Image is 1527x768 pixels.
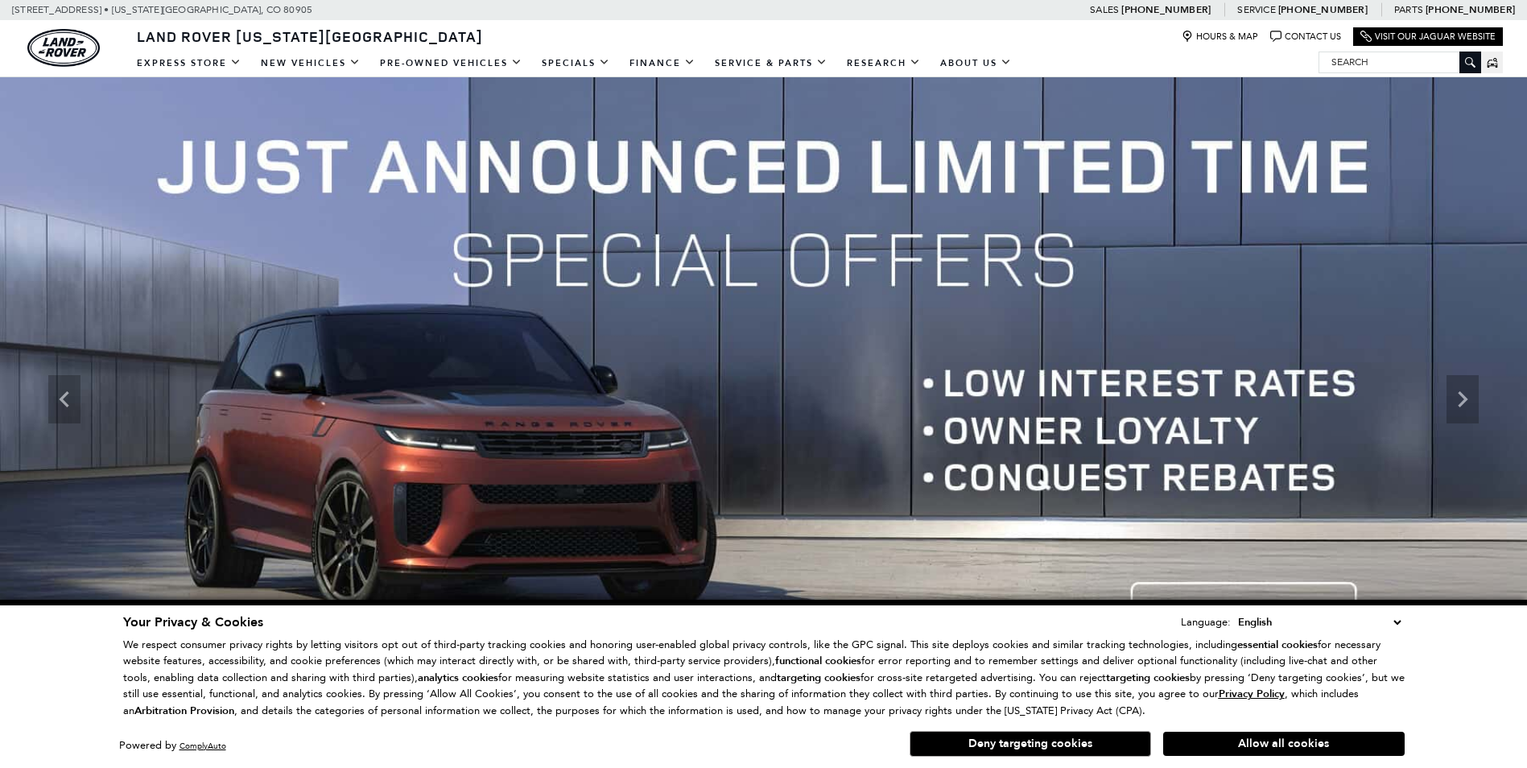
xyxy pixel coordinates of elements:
[1270,31,1341,43] a: Contact Us
[1090,4,1119,15] span: Sales
[1426,3,1515,16] a: [PHONE_NUMBER]
[27,29,100,67] img: Land Rover
[1181,617,1231,627] div: Language:
[127,49,251,77] a: EXPRESS STORE
[775,654,861,668] strong: functional cookies
[251,49,370,77] a: New Vehicles
[1219,687,1285,701] u: Privacy Policy
[370,49,532,77] a: Pre-Owned Vehicles
[1360,31,1496,43] a: Visit Our Jaguar Website
[418,671,498,685] strong: analytics cookies
[180,741,226,751] a: ComplyAuto
[777,671,860,685] strong: targeting cookies
[532,49,620,77] a: Specials
[1237,4,1275,15] span: Service
[1219,687,1285,700] a: Privacy Policy
[1106,671,1190,685] strong: targeting cookies
[1447,375,1479,423] div: Next
[1182,31,1258,43] a: Hours & Map
[1163,732,1405,756] button: Allow all cookies
[1237,638,1318,652] strong: essential cookies
[27,29,100,67] a: land-rover
[123,637,1405,720] p: We respect consumer privacy rights by letting visitors opt out of third-party tracking cookies an...
[137,27,483,46] span: Land Rover [US_STATE][GEOGRAPHIC_DATA]
[123,613,263,631] span: Your Privacy & Cookies
[910,731,1151,757] button: Deny targeting cookies
[705,49,837,77] a: Service & Parts
[1319,52,1480,72] input: Search
[48,375,80,423] div: Previous
[1278,3,1368,16] a: [PHONE_NUMBER]
[119,741,226,751] div: Powered by
[1234,613,1405,631] select: Language Select
[1394,4,1423,15] span: Parts
[12,4,312,15] a: [STREET_ADDRESS] • [US_STATE][GEOGRAPHIC_DATA], CO 80905
[127,27,493,46] a: Land Rover [US_STATE][GEOGRAPHIC_DATA]
[1121,3,1211,16] a: [PHONE_NUMBER]
[931,49,1021,77] a: About Us
[620,49,705,77] a: Finance
[837,49,931,77] a: Research
[134,704,234,718] strong: Arbitration Provision
[127,49,1021,77] nav: Main Navigation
